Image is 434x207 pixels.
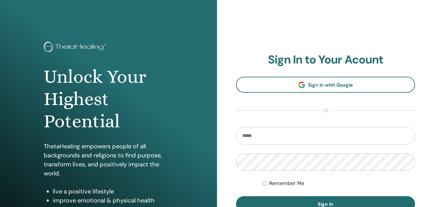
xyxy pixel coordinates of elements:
[263,180,415,187] div: Keep me authenticated indefinitely or until I manually logout
[236,77,415,93] a: Sign In with Google
[308,82,353,88] span: Sign In with Google
[319,107,332,114] span: or
[269,180,304,187] label: Remember Me
[53,196,173,205] li: improve emotional & physical health
[44,142,173,178] p: ThetaHealing empowers people of all backgrounds and religions to find purpose, transform lives, a...
[44,66,173,133] h1: Unlock Your Highest Potential
[53,187,173,196] li: live a positive lifestyle
[236,53,415,67] h2: Sign In to Your Acount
